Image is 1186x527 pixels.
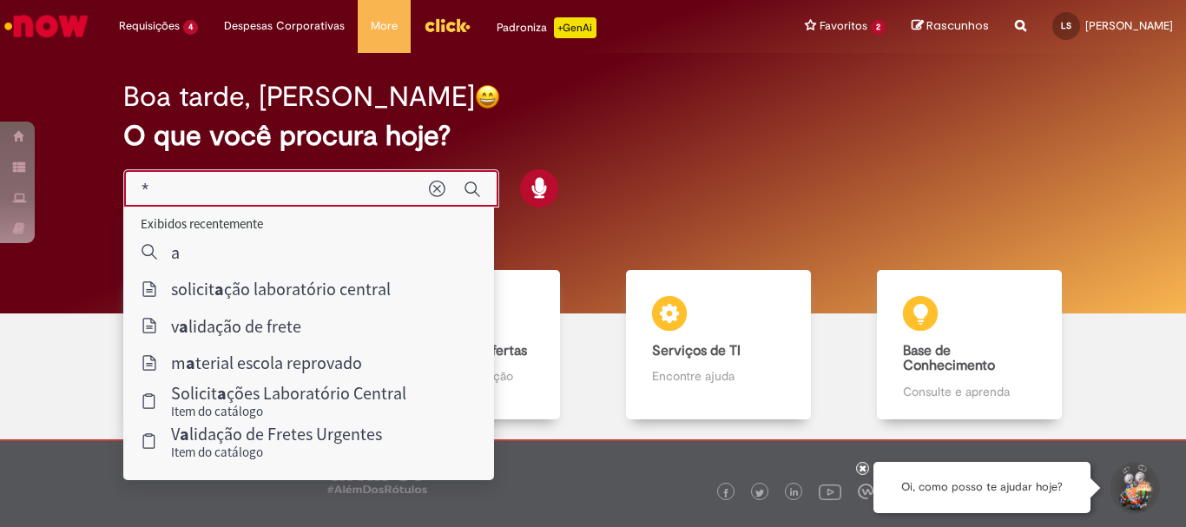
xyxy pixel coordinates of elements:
[912,18,989,35] a: Rascunhos
[183,20,198,35] span: 4
[91,270,342,420] a: Tirar dúvidas Tirar dúvidas com Lupi Assist e Gen Ai
[123,121,1063,151] h2: O que você procura hoje?
[790,488,799,498] img: logo_footer_linkedin.png
[926,17,989,34] span: Rascunhos
[820,17,867,35] span: Favoritos
[873,462,1090,513] div: Oi, como posso te ajudar hoje?
[119,17,180,35] span: Requisições
[123,82,475,112] h2: Boa tarde, [PERSON_NAME]
[1108,462,1160,514] button: Iniciar Conversa de Suporte
[224,17,345,35] span: Despesas Corporativas
[554,17,596,38] p: +GenAi
[497,17,596,38] div: Padroniza
[424,12,471,38] img: click_logo_yellow_360x200.png
[475,84,500,109] img: happy-face.png
[903,342,995,375] b: Base de Conhecimento
[858,484,873,499] img: logo_footer_workplace.png
[871,20,886,35] span: 2
[903,383,1035,400] p: Consulte e aprenda
[593,270,844,420] a: Serviços de TI Encontre ajuda
[819,480,841,503] img: logo_footer_youtube.png
[844,270,1095,420] a: Base de Conhecimento Consulte e aprenda
[1085,18,1173,33] span: [PERSON_NAME]
[2,9,91,43] img: ServiceNow
[371,17,398,35] span: More
[755,489,764,497] img: logo_footer_twitter.png
[652,367,784,385] p: Encontre ajuda
[721,489,730,497] img: logo_footer_facebook.png
[652,342,741,359] b: Serviços de TI
[1061,20,1071,31] span: LS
